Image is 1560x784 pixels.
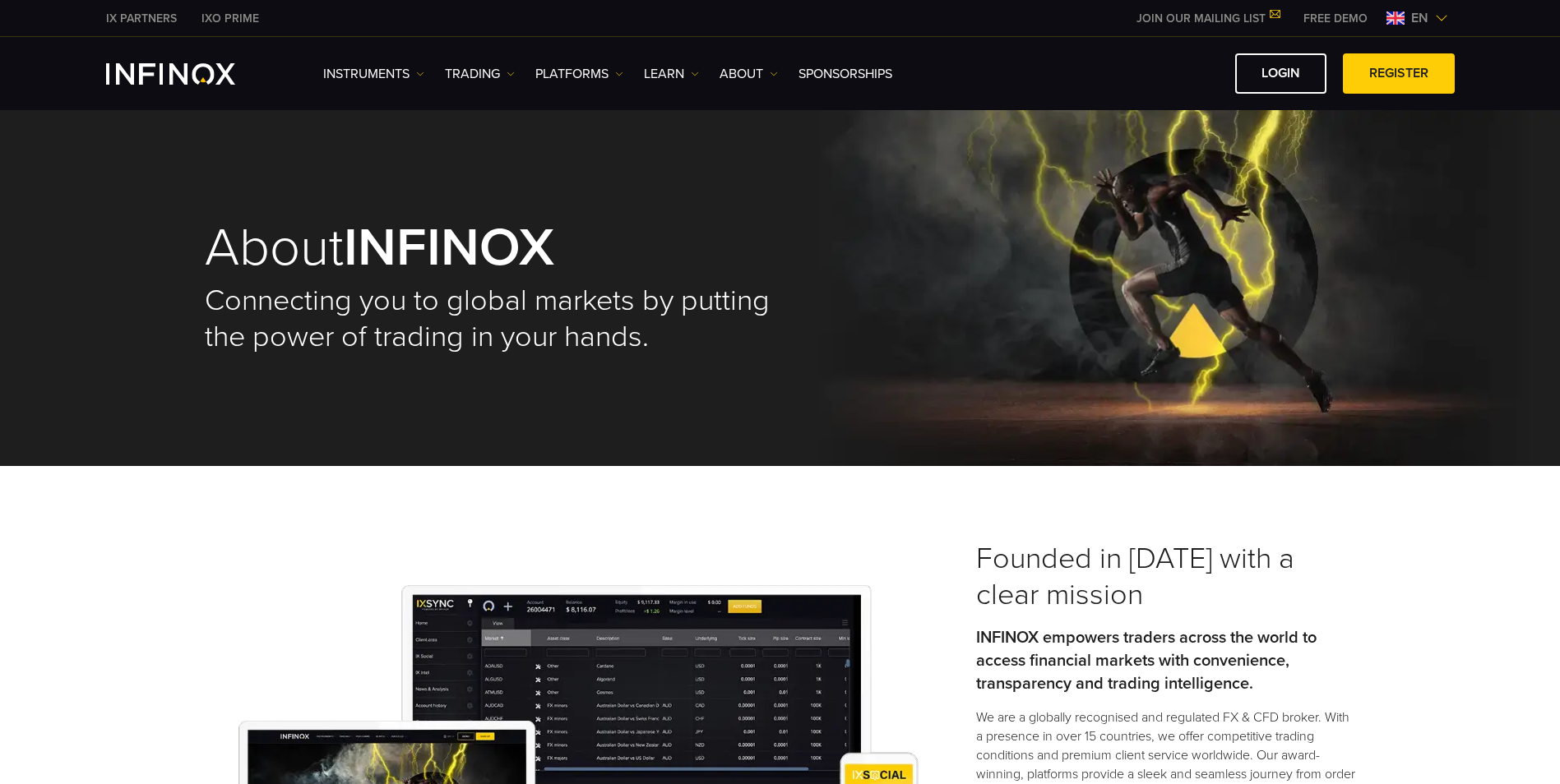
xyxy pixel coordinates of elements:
[205,221,780,274] h1: About
[1124,12,1291,25] a: JOIN OUR MAILING LIST
[644,64,699,84] a: Learn
[976,626,1356,695] p: INFINOX empowers traders across the world to access financial markets with convenience, transpare...
[189,10,271,27] a: INFINOX
[1405,8,1435,28] span: en
[1235,53,1326,94] a: LOGIN
[799,64,892,84] a: SPONSORSHIPS
[323,64,424,84] a: Instruments
[1291,10,1380,27] a: INFINOX MENU
[344,215,554,280] strong: INFINOX
[106,63,274,85] a: INFINOX Logo
[976,541,1356,613] h3: Founded in [DATE] with a clear mission
[94,10,189,27] a: INFINOX
[1343,53,1455,94] a: REGISTER
[535,64,623,84] a: PLATFORMS
[720,64,778,84] a: ABOUT
[205,283,780,355] h2: Connecting you to global markets by putting the power of trading in your hands.
[445,64,515,84] a: TRADING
